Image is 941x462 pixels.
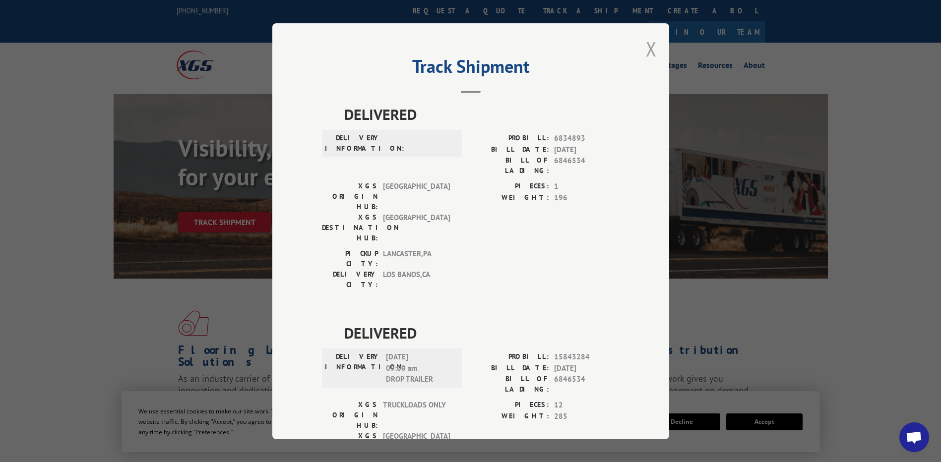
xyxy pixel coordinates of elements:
[471,351,549,363] label: PROBILL:
[554,400,620,411] span: 12
[554,192,620,203] span: 196
[471,192,549,203] label: WEIGHT:
[344,322,620,344] span: DELIVERED
[322,212,378,243] label: XGS DESTINATION HUB:
[383,400,450,431] span: TRUCKLOADS ONLY
[471,155,549,176] label: BILL OF LADING:
[554,374,620,395] span: 6846534
[322,59,620,78] h2: Track Shipment
[325,351,381,385] label: DELIVERY INFORMATION:
[383,431,450,462] span: [GEOGRAPHIC_DATA]
[322,248,378,269] label: PICKUP CITY:
[554,410,620,422] span: 285
[646,36,657,62] button: Close modal
[471,144,549,155] label: BILL DATE:
[554,181,620,192] span: 1
[383,181,450,212] span: [GEOGRAPHIC_DATA]
[344,103,620,125] span: DELIVERED
[386,351,453,385] span: [DATE] 09:00 am DROP TRAILER
[471,362,549,374] label: BILL DATE:
[322,400,378,431] label: XGS ORIGIN HUB:
[899,422,929,452] div: Open chat
[554,362,620,374] span: [DATE]
[383,269,450,290] span: LOS BANOS , CA
[471,410,549,422] label: WEIGHT:
[322,431,378,462] label: XGS DESTINATION HUB:
[471,133,549,144] label: PROBILL:
[471,374,549,395] label: BILL OF LADING:
[471,400,549,411] label: PIECES:
[554,351,620,363] span: 15843284
[383,248,450,269] span: LANCASTER , PA
[322,269,378,290] label: DELIVERY CITY:
[322,181,378,212] label: XGS ORIGIN HUB:
[554,144,620,155] span: [DATE]
[554,155,620,176] span: 6846534
[554,133,620,144] span: 6834893
[383,212,450,243] span: [GEOGRAPHIC_DATA]
[471,181,549,192] label: PIECES:
[325,133,381,154] label: DELIVERY INFORMATION:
